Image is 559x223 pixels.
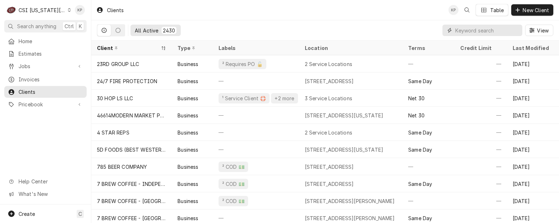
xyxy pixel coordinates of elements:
span: C [78,210,82,218]
div: — [455,175,507,192]
div: Labels [219,44,293,52]
div: 3 Service Locations [305,95,352,102]
div: ² Requires PO 🔓 [221,60,263,68]
div: Net 30 [408,112,425,119]
div: Table [490,6,504,14]
div: [DATE] [507,158,559,175]
div: — [402,192,455,209]
a: Go to Help Center [4,176,87,187]
button: View [525,25,553,36]
div: 2430 [163,27,175,34]
div: 46614MODERN MARKET POWER & LIGHT [97,112,166,119]
div: Last Modified [513,44,552,52]
span: K [79,22,82,30]
div: 24/7 FIRE PROTECTION [97,77,157,85]
div: ² COD 💵 [221,163,245,171]
div: [DATE] [507,107,559,124]
div: Type [178,44,205,52]
div: [STREET_ADDRESS][PERSON_NAME] [305,214,395,222]
div: CSI Kansas City's Avatar [6,5,16,15]
div: Client [97,44,159,52]
div: [DATE] [507,141,559,158]
div: ² COD 💵 [221,180,245,188]
div: Business [178,112,198,119]
div: Business [178,60,198,68]
span: Pricebook [19,101,72,108]
button: Open search [461,4,473,16]
div: Same Day [408,180,432,188]
div: Kym Parson's Avatar [75,5,85,15]
div: 7 BREW COFFEE - [GEOGRAPHIC_DATA] (2) [97,214,166,222]
div: Net 30 [408,95,425,102]
div: Business [178,77,198,85]
div: [STREET_ADDRESS] [305,163,354,171]
div: ¹ Service Client 🛟 [221,95,267,102]
div: Business [178,146,198,153]
span: Clients [19,88,83,96]
a: Go to Pricebook [4,98,87,110]
div: Same Day [408,129,432,136]
div: — [455,107,507,124]
div: 2 Service Locations [305,60,352,68]
div: 23RD GROUP LLC [97,60,139,68]
div: [DATE] [507,55,559,72]
div: 7 BREW COFFEE - [GEOGRAPHIC_DATA] (1) [97,197,166,205]
div: 785 BEER COMPANY [97,163,147,171]
div: Business [178,95,198,102]
div: — [213,124,299,141]
div: [STREET_ADDRESS][US_STATE] [305,146,383,153]
span: Estimates [19,50,83,57]
div: Business [178,180,198,188]
div: Location [305,44,397,52]
div: Terms [408,44,447,52]
div: — [455,141,507,158]
div: — [402,158,455,175]
div: [STREET_ADDRESS] [305,180,354,188]
div: 2 Service Locations [305,129,352,136]
div: Same Day [408,146,432,153]
div: CSI [US_STATE][GEOGRAPHIC_DATA] [19,6,66,14]
div: — [455,72,507,90]
div: [DATE] [507,192,559,209]
span: Home [19,37,83,45]
div: — [455,192,507,209]
div: Business [178,197,198,205]
div: — [402,55,455,72]
span: Search anything [17,22,56,30]
div: [STREET_ADDRESS] [305,77,354,85]
div: — [213,141,299,158]
div: — [455,55,507,72]
div: [DATE] [507,175,559,192]
a: Home [4,35,87,47]
div: [DATE] [507,90,559,107]
a: Clients [4,86,87,98]
div: 4 STAR REPS [97,129,129,136]
span: Invoices [19,76,83,83]
div: [STREET_ADDRESS][US_STATE] [305,112,383,119]
div: Same Day [408,77,432,85]
input: Keyword search [455,25,519,36]
div: 7 BREW COFFEE - INDEPENDENCE [97,180,166,188]
span: View [535,27,550,34]
div: ² COD 💵 [221,197,245,205]
span: Create [19,211,35,217]
div: — [455,90,507,107]
div: KP [75,5,85,15]
button: Search anythingCtrlK [4,20,87,32]
div: — [213,72,299,90]
div: Business [178,129,198,136]
div: 5D FOODS (BEST WESTERN PREMIER) [97,146,166,153]
div: [DATE] [507,72,559,90]
span: What's New [19,190,82,198]
div: — [213,107,299,124]
div: 30 HOP LS LLC [97,95,133,102]
span: Help Center [19,178,82,185]
span: Jobs [19,62,72,70]
a: Invoices [4,74,87,85]
div: — [455,158,507,175]
span: New Client [521,6,550,14]
div: Business [178,163,198,171]
div: All Active [135,27,159,34]
div: C [6,5,16,15]
div: Credit Limit [460,44,499,52]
